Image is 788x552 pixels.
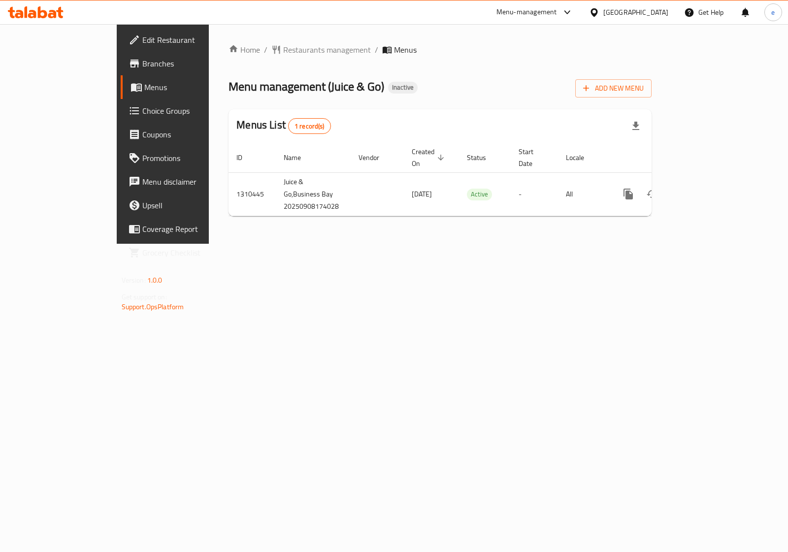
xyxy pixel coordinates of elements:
span: Branches [142,58,240,69]
th: Actions [609,143,719,173]
h2: Menus List [236,118,330,134]
div: Export file [624,114,648,138]
a: Support.OpsPlatform [122,300,184,313]
a: Upsell [121,194,248,217]
span: ID [236,152,255,163]
span: Edit Restaurant [142,34,240,46]
span: Restaurants management [283,44,371,56]
span: Menu disclaimer [142,176,240,188]
span: e [771,7,775,18]
a: Edit Restaurant [121,28,248,52]
div: Total records count [288,118,331,134]
nav: breadcrumb [229,44,652,56]
div: [GEOGRAPHIC_DATA] [603,7,668,18]
span: Grocery Checklist [142,247,240,259]
a: Grocery Checklist [121,241,248,264]
button: Add New Menu [575,79,652,97]
button: more [617,182,640,206]
span: Vendor [359,152,392,163]
span: Version: [122,274,146,287]
span: Inactive [388,83,418,92]
span: Upsell [142,199,240,211]
span: Start Date [519,146,546,169]
a: Choice Groups [121,99,248,123]
a: Coupons [121,123,248,146]
span: Active [467,189,492,200]
li: / [375,44,378,56]
span: Menus [394,44,417,56]
span: Add New Menu [583,82,644,95]
a: Coverage Report [121,217,248,241]
span: Choice Groups [142,105,240,117]
span: 1.0.0 [147,274,163,287]
a: Promotions [121,146,248,170]
td: Juice & Go,Business Bay 20250908174028 [276,172,351,216]
table: enhanced table [229,143,719,216]
span: [DATE] [412,188,432,200]
a: Branches [121,52,248,75]
span: Locale [566,152,597,163]
span: Name [284,152,314,163]
td: All [558,172,609,216]
span: 1 record(s) [289,122,330,131]
span: Created On [412,146,447,169]
span: Promotions [142,152,240,164]
span: Status [467,152,499,163]
td: - [511,172,558,216]
a: Menus [121,75,248,99]
div: Inactive [388,82,418,94]
a: Menu disclaimer [121,170,248,194]
li: / [264,44,267,56]
button: Change Status [640,182,664,206]
span: Menus [144,81,240,93]
td: 1310445 [229,172,276,216]
span: Coupons [142,129,240,140]
span: Get support on: [122,291,167,303]
span: Menu management ( Juice & Go ) [229,75,384,97]
a: Restaurants management [271,44,371,56]
span: Coverage Report [142,223,240,235]
div: Menu-management [496,6,557,18]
